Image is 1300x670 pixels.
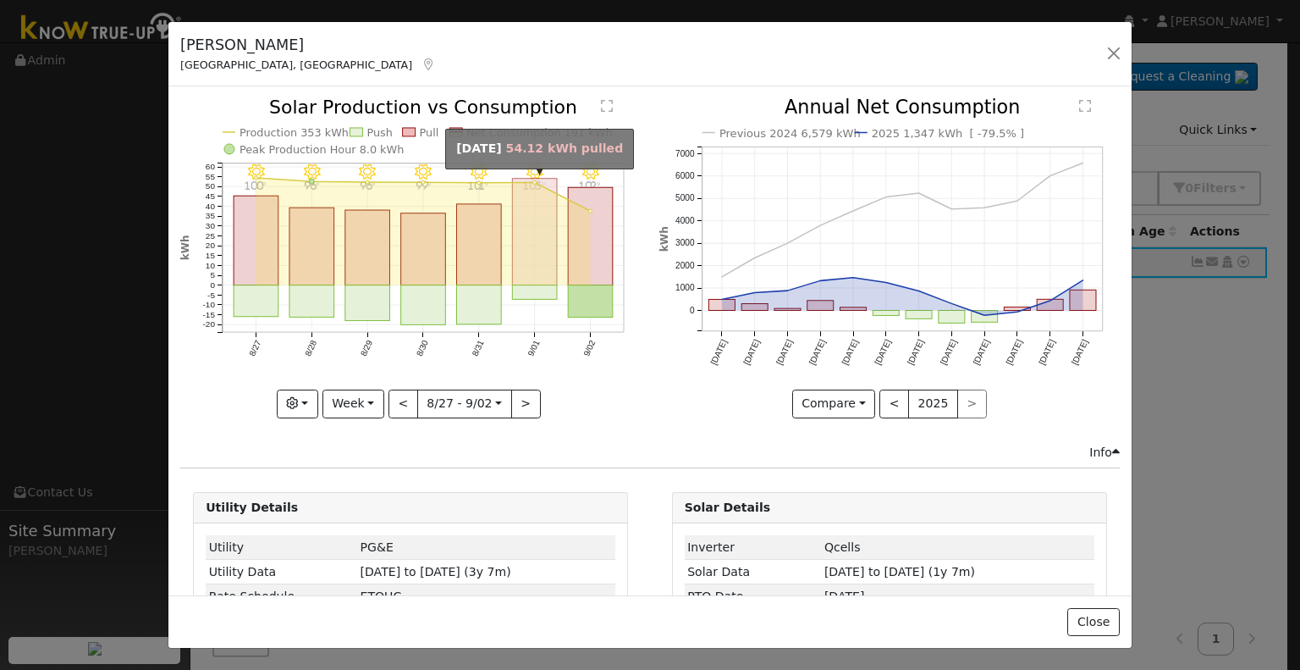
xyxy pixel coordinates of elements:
span: X [361,590,402,603]
rect: onclick="" [939,311,965,324]
rect: onclick="" [774,309,801,311]
text:  [1079,100,1091,114]
text: -15 [203,310,216,319]
text: 0 [211,280,216,290]
td: Utility [206,535,357,560]
rect: onclick="" [1070,291,1096,311]
text: Solar Production vs Consumption [269,97,577,118]
text: Peak Production Hour 8.0 kWh [240,143,405,156]
rect: onclick="" [1004,307,1030,311]
rect: onclick="" [840,307,866,311]
p: 99° [409,181,438,191]
td: Utility Data [206,560,357,584]
span: ID: 13842435, authorized: 03/12/24 [361,540,394,554]
text: Push [367,126,393,139]
text: [DATE] [1037,338,1057,367]
button: Close [1067,608,1119,637]
text: 8/28 [303,339,318,358]
circle: onclick="" [1014,309,1021,316]
text: [DATE] [972,338,992,367]
rect: onclick="" [401,213,446,285]
text: 10 [206,261,216,270]
p: 96° [297,181,327,191]
text: 50 [206,182,216,191]
circle: onclick="" [477,181,481,185]
strong: Utility Details [206,501,298,514]
rect: onclick="" [345,285,390,321]
text: 7000 [675,149,695,158]
text: 8/31 [471,339,486,358]
td: Rate Schedule [206,584,357,609]
circle: onclick="" [981,313,988,319]
circle: onclick="" [533,181,537,185]
circle: onclick="" [1079,277,1086,284]
text: 35 [206,212,216,221]
text: [DATE] [807,338,828,367]
text: 5 [211,271,216,280]
rect: onclick="" [807,301,833,311]
text: 15 [206,251,216,260]
text: Previous 2024 6,579 kWh [719,127,861,140]
circle: onclick="" [981,205,988,212]
h5: [PERSON_NAME] [180,34,436,56]
text: 40 [206,202,216,211]
td: PTO Date [685,584,822,609]
button: < [879,390,909,418]
circle: onclick="" [850,208,857,214]
rect: onclick="" [1037,300,1063,311]
circle: onclick="" [948,301,955,307]
text: 8/29 [359,339,374,358]
circle: onclick="" [1014,198,1021,205]
circle: onclick="" [1047,298,1054,305]
strong: Solar Details [685,501,770,514]
rect: onclick="" [457,285,502,324]
text: [DATE] [1004,338,1024,367]
circle: onclick="" [309,180,314,185]
button: Week [322,390,384,418]
text: [DATE] [1070,338,1090,367]
td: Inverter [685,535,822,560]
circle: onclick="" [817,278,824,285]
text: [DATE] [906,338,926,367]
text: 2025 1,347 kWh [ -79.5% ] [872,127,1025,140]
span: ID: 144, authorized: 05/10/24 [824,540,861,554]
text: kWh [658,227,670,252]
text: 60 [206,163,216,172]
button: Compare [792,390,876,418]
text: [DATE] [774,338,795,367]
circle: onclick="" [850,274,857,281]
rect: onclick="" [741,304,768,311]
circle: onclick="" [718,296,724,303]
rect: onclick="" [234,197,278,286]
span: [GEOGRAPHIC_DATA], [GEOGRAPHIC_DATA] [180,58,412,71]
text: 4000 [675,216,695,225]
circle: onclick="" [784,241,790,247]
rect: onclick="" [513,179,558,285]
text: 25 [206,231,216,241]
rect: onclick="" [873,311,899,316]
circle: onclick="" [1047,173,1054,180]
text: 5000 [675,194,695,203]
text: 2000 [675,261,695,270]
i: 8/28 - Clear [304,164,321,181]
text: 45 [206,192,216,202]
text: 9/01 [526,339,542,358]
rect: onclick="" [289,208,334,286]
text: Production 353 kWh [240,126,349,139]
circle: onclick="" [882,194,889,201]
text: 8/27 [247,339,262,358]
rect: onclick="" [345,210,390,285]
button: > [511,390,541,418]
circle: onclick="" [915,190,922,197]
text: 8/30 [415,339,430,358]
text: 3000 [675,239,695,248]
strong: [DATE] [456,141,502,155]
i: 8/27 - Clear [248,164,265,181]
circle: onclick="" [589,210,592,213]
rect: onclick="" [234,285,278,317]
button: < [388,390,418,418]
td: Solar Data [685,560,822,584]
text: 55 [206,172,216,181]
span: [DATE] to [DATE] (3y 7m) [361,565,511,579]
text: [DATE] [840,338,860,367]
